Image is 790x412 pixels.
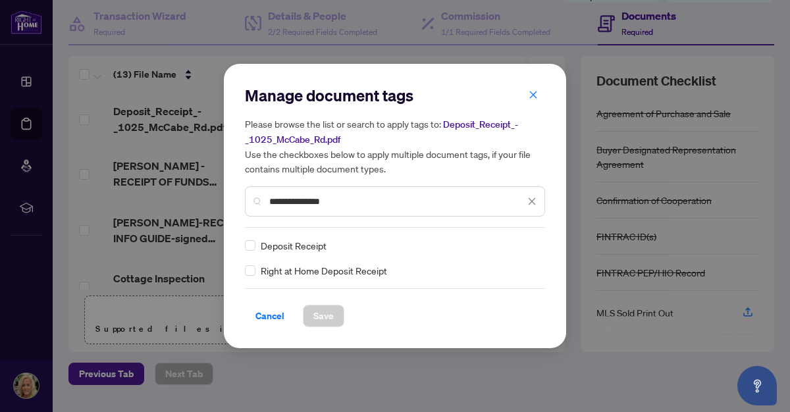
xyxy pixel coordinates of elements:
[245,305,295,327] button: Cancel
[529,90,538,99] span: close
[303,305,344,327] button: Save
[261,238,327,253] span: Deposit Receipt
[245,116,545,176] h5: Please browse the list or search to apply tags to: Use the checkboxes below to apply multiple doc...
[737,366,777,405] button: Open asap
[261,263,387,278] span: Right at Home Deposit Receipt
[527,197,537,206] span: close
[245,85,545,106] h2: Manage document tags
[255,305,284,326] span: Cancel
